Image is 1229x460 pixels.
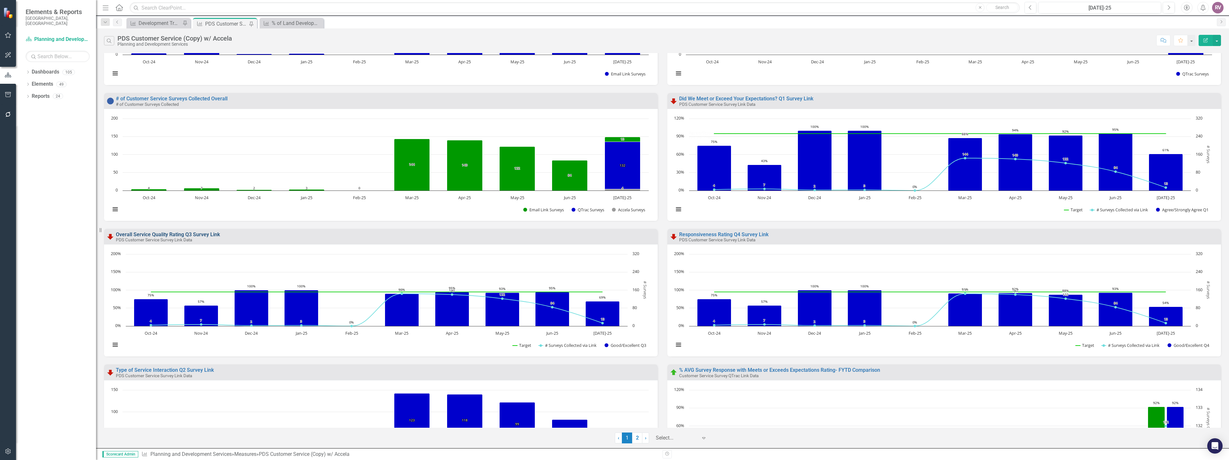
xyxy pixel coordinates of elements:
a: Type of Service Interaction Q2 Survey Link [116,367,214,373]
text: Jan-25 [864,59,876,65]
text: 4 [713,319,715,323]
path: Oct-24, 4. Email Link Surveys. [131,189,167,191]
text: 0% [912,184,917,189]
text: # Surveys [642,281,648,299]
a: % of Land Development On Time Reviews [261,19,322,27]
path: May-25, 122. # Surveys Collected via Link. [501,297,504,300]
text: 2 [814,184,815,188]
text: 50% [113,305,121,310]
text: 0 [914,320,916,324]
text: 240 [1196,269,1202,274]
text: 60% [676,151,684,157]
small: [GEOGRAPHIC_DATA], [GEOGRAPHIC_DATA] [26,16,90,26]
text: 94% [1012,128,1018,132]
button: Show Email Link Surveys [523,207,565,213]
text: 100% [860,124,869,129]
button: View chart menu, Chart [111,340,120,349]
a: Reports [32,93,50,100]
text: Feb-25 [353,59,366,65]
text: 100% [247,284,255,288]
text: 4 [150,319,152,323]
path: Jul-25, 54. Good/Excellent Q4. [1149,307,1183,326]
text: 160 [632,287,639,292]
path: May-25, 122. # Surveys Collected via Link. [1064,297,1067,300]
path: Nov-24, 42.86. Agree/Strongly Agree Q1. [748,165,782,191]
path: Jun-25, 93. Good/Excellent Q4. [1099,293,1133,326]
text: Apr-25 [1009,195,1022,200]
path: May-25, 122. Email Link Surveys. [500,146,535,191]
text: Apr-25 [458,59,471,65]
a: Development Trends [128,19,181,27]
img: No Target Set [107,97,114,105]
a: Planning and Development Services [150,451,232,457]
g: Target, series 1 of 3. Line with 10 data points. Y axis, values. [713,291,1167,293]
text: 61% [1162,148,1169,152]
text: 7 [200,318,202,323]
path: Jul-25, 61. Agree/Strongly Agree Q1. [1149,154,1183,191]
text: 88% [1062,288,1069,293]
text: 75% [711,139,717,144]
text: Dec-24 [811,59,824,65]
div: Double-Click to Edit [104,93,658,221]
text: 50% [676,305,684,310]
span: 1 [622,433,632,443]
a: Dashboards [32,68,59,76]
path: Dec-24, 100. Agree/Strongly Agree Q1. [798,130,832,191]
div: Double-Click to Edit [667,229,1221,357]
path: Apr-25, 140. # Surveys Collected via Link. [451,293,454,296]
text: 140 [449,288,455,293]
text: Jan-25 [858,195,871,200]
button: [DATE]-25 [1038,2,1161,13]
button: Show Good/Excellent Q4 [1168,342,1209,348]
text: Apr-25 [1022,59,1034,65]
text: 88% [962,132,968,136]
button: Show QTrac Surveys [1176,71,1209,77]
text: 150% [111,269,121,274]
img: Below Plan [107,369,114,376]
button: View chart menu, Chart [111,69,120,78]
path: Jul-25, 13. # Surveys Collected via Link. [601,322,604,324]
text: 122 [499,292,505,297]
g: QTrac Surveys, bar series 2 of 3 with 10 bars. [149,142,640,189]
img: ClearPoint Strategy [3,7,14,19]
text: 80 [632,305,637,310]
text: [DATE]-25 [1157,195,1175,200]
text: 92% [1012,287,1018,291]
path: Jan-25, 3. Email Link Surveys. [289,189,325,191]
path: Jul-25, 4. Accela Surveys. [605,189,640,191]
button: Show Agree/Strongly Agree Q1 [1156,207,1209,213]
g: Agree/Strongly Agree Q1, series 3 of 3. Bar series with 10 bars. Y axis, values. [697,130,1183,191]
text: 80 [1196,305,1200,310]
text: Mar-25 [405,195,419,200]
path: Jan-25, 100. Good/Excellent Q4. [848,290,882,326]
text: 160 [1196,151,1202,157]
button: Show # Surveys Collected via Link [539,342,598,348]
text: 0% [115,323,121,328]
text: 13 [1164,181,1168,186]
text: [DATE]-25 [613,59,631,65]
path: May-25, 122. # Surveys Collected via Link. [1064,162,1067,164]
span: › [645,435,647,441]
text: 95% [449,286,455,290]
text: 4 [148,186,150,190]
small: PDS Customer Service Survey Link Data [679,237,755,242]
text: 0 [914,184,916,189]
text: Dec-24 [248,59,261,65]
path: Mar-25, 144. # Surveys Collected via Link. [964,157,967,159]
button: Show Target [1075,342,1095,348]
button: View chart menu, Chart [674,340,683,349]
small: PDS Customer Service Survey Link Data [679,102,755,107]
text: 3 [306,186,308,190]
svg: Interactive chart [107,251,652,355]
text: 3 [300,319,302,324]
path: Oct-24, 4. # Surveys Collected via Link. [713,188,716,191]
button: RV [1212,2,1224,13]
text: Mar-25 [405,59,419,65]
text: 0 [358,186,360,190]
div: Chart. Highcharts interactive chart. [107,251,655,355]
text: 0% [679,187,684,193]
text: 160 [1196,287,1202,292]
text: 2 [250,319,252,324]
text: 0 [1196,323,1198,328]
